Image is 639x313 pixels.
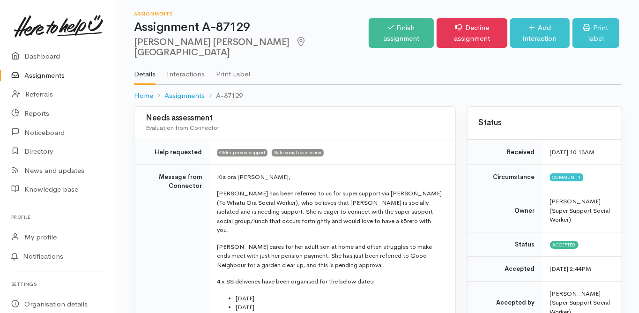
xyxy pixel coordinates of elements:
[134,37,369,58] h2: [PERSON_NAME] [PERSON_NAME]
[217,277,444,286] p: 4 x SS deliveries have been organised for the below dates:
[572,18,619,48] a: Print label
[468,257,542,282] td: Accepted
[134,85,622,107] nav: breadcrumb
[437,18,507,48] a: Decline assignment
[550,197,610,224] span: [PERSON_NAME] (Super Support Social Worker)
[272,149,324,156] span: Safe social connection
[468,140,542,165] td: Received
[217,172,444,182] p: Kia ora [PERSON_NAME],
[510,18,569,48] a: Add interaction
[236,303,444,312] li: [DATE]
[167,58,205,84] a: Interactions
[468,189,542,232] td: Owner
[11,278,105,291] h6: Settings
[134,11,369,16] h6: Assignments
[550,241,579,248] span: Accepted
[146,124,219,132] span: Evaluation from Connector
[146,114,444,123] h3: Needs assessment
[550,148,595,156] time: [DATE] 10:13AM
[217,242,444,270] p: [PERSON_NAME] cares for her adult son at home and often struggles to make ends meet with just her...
[205,90,243,101] li: A-87129
[217,149,267,156] span: Older person support
[216,58,250,84] a: Print Label
[468,164,542,189] td: Circumstance
[236,294,444,303] li: [DATE]
[550,265,592,273] time: [DATE] 2:44PM
[134,58,156,85] a: Details
[164,90,205,101] a: Assignments
[550,173,583,181] span: Community
[134,21,369,34] h1: Assignment A-87129
[217,189,444,235] p: [PERSON_NAME] has been referred to us for super support via [PERSON_NAME] (Te Whatu Ora Social Wo...
[369,18,434,48] a: Finish assignment
[134,36,307,58] span: [GEOGRAPHIC_DATA]
[134,140,209,165] td: Help requested
[11,211,105,224] h6: Profile
[479,119,610,127] h3: Status
[134,90,153,101] a: Home
[468,232,542,257] td: Status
